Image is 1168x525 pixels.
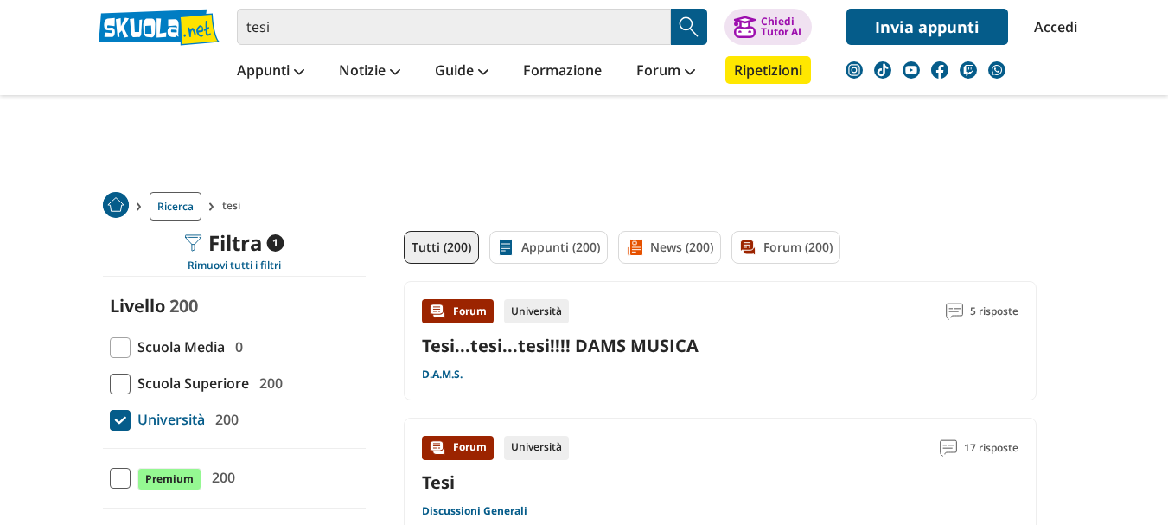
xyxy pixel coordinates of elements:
[422,299,494,323] div: Forum
[504,436,569,460] div: Università
[252,372,283,394] span: 200
[184,234,201,252] img: Filtra filtri mobile
[429,303,446,320] img: Forum contenuto
[422,504,527,518] a: Discussioni Generali
[208,408,239,431] span: 200
[429,439,446,457] img: Forum contenuto
[626,239,643,256] img: News filtro contenuto
[725,56,811,84] a: Ripetizioni
[497,239,514,256] img: Appunti filtro contenuto
[266,234,284,252] span: 1
[931,61,948,79] img: facebook
[184,231,284,255] div: Filtra
[724,9,812,45] button: ChiediTutor AI
[169,294,198,317] span: 200
[964,436,1018,460] span: 17 risposte
[422,471,455,494] a: Tesi
[110,294,165,317] label: Livello
[504,299,569,323] div: Università
[489,231,608,264] a: Appunti (200)
[739,239,756,256] img: Forum filtro contenuto
[222,192,247,221] span: tesi
[335,56,405,87] a: Notizie
[237,9,671,45] input: Cerca appunti, riassunti o versioni
[874,61,891,79] img: tiktok
[137,468,201,490] span: Premium
[150,192,201,221] a: Ricerca
[676,14,702,40] img: Cerca appunti, riassunti o versioni
[940,439,957,457] img: Commenti lettura
[431,56,493,87] a: Guide
[671,9,707,45] button: Search Button
[422,334,699,357] a: Tesi...tesi...tesi!!!! DAMS MUSICA
[618,231,721,264] a: News (200)
[731,231,840,264] a: Forum (200)
[422,368,463,381] a: D.A.M.S.
[519,56,606,87] a: Formazione
[228,336,243,358] span: 0
[131,336,225,358] span: Scuola Media
[846,9,1008,45] a: Invia appunti
[103,192,129,218] img: Home
[960,61,977,79] img: twitch
[946,303,963,320] img: Commenti lettura
[103,192,129,221] a: Home
[205,466,235,489] span: 200
[632,56,699,87] a: Forum
[103,259,366,272] div: Rimuovi tutti i filtri
[903,61,920,79] img: youtube
[988,61,1005,79] img: WhatsApp
[404,231,479,264] a: Tutti (200)
[846,61,863,79] img: instagram
[1034,9,1070,45] a: Accedi
[131,408,205,431] span: Università
[233,56,309,87] a: Appunti
[761,16,801,37] div: Chiedi Tutor AI
[131,372,249,394] span: Scuola Superiore
[970,299,1018,323] span: 5 risposte
[422,436,494,460] div: Forum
